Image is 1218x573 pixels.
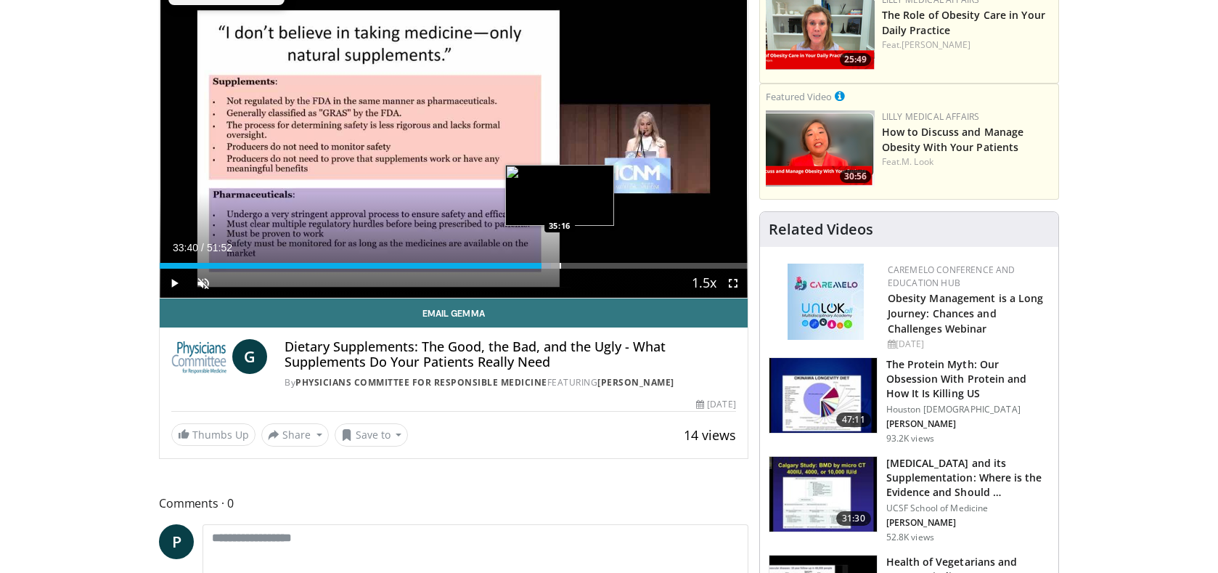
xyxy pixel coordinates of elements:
div: Feat. [882,38,1053,52]
div: Feat. [882,155,1053,168]
h4: Dietary Supplements: The Good, the Bad, and the Ugly - What Supplements Do Your Patients Really Need [285,339,735,370]
a: [PERSON_NAME] [902,38,970,51]
span: 30:56 [840,170,871,183]
a: 31:30 [MEDICAL_DATA] and its Supplementation: Where is the Evidence and Should … UCSF School of M... [769,456,1050,543]
button: Play [160,269,189,298]
a: [PERSON_NAME] [597,376,674,389]
span: Comments 0 [159,494,748,513]
a: The Role of Obesity Care in Your Daily Practice [882,8,1045,37]
a: Obesity Management is a Long Journey: Chances and Challenges Webinar [888,291,1044,336]
div: By FEATURING [285,376,735,389]
p: 52.8K views [886,532,934,543]
a: CaReMeLO Conference and Education Hub [888,264,1015,289]
span: 31:30 [836,511,871,526]
span: 47:11 [836,413,871,427]
p: [PERSON_NAME] [886,418,1050,430]
img: 4bb25b40-905e-443e-8e37-83f056f6e86e.150x105_q85_crop-smart_upscale.jpg [769,457,877,532]
small: Featured Video [766,90,832,103]
a: Thumbs Up [171,423,256,446]
p: Houston [DEMOGRAPHIC_DATA] [886,404,1050,415]
p: 93.2K views [886,433,934,444]
img: b7b8b05e-5021-418b-a89a-60a270e7cf82.150x105_q85_crop-smart_upscale.jpg [769,358,877,434]
h4: Related Videos [769,221,873,238]
button: Save to [335,423,409,447]
div: Progress Bar [160,263,748,269]
a: Email Gemma [160,298,748,328]
a: Lilly Medical Affairs [882,110,980,123]
span: 14 views [684,426,736,444]
h3: [MEDICAL_DATA] and its Supplementation: Where is the Evidence and Should … [886,456,1050,500]
a: 47:11 The Protein Myth: Our Obsession With Protein and How It Is Killing US Houston [DEMOGRAPHIC_... [769,357,1050,444]
h3: The Protein Myth: Our Obsession With Protein and How It Is Killing US [886,357,1050,401]
a: G [232,339,267,374]
a: M. Look [902,155,933,168]
img: c98a6a29-1ea0-4bd5-8cf5-4d1e188984a7.png.150x105_q85_crop-smart_upscale.png [766,110,875,187]
a: How to Discuss and Manage Obesity With Your Patients [882,125,1024,154]
img: image.jpeg [505,165,614,226]
button: Fullscreen [719,269,748,298]
button: Unmute [189,269,218,298]
button: Share [261,423,329,447]
p: UCSF School of Medicine [886,503,1050,514]
span: / [201,242,204,253]
span: 33:40 [173,242,198,253]
a: 30:56 [766,110,875,187]
button: Playback Rate [690,269,719,298]
div: [DATE] [696,398,735,411]
a: P [159,524,194,559]
span: 25:49 [840,53,871,66]
p: [PERSON_NAME] [886,517,1050,529]
div: [DATE] [888,338,1047,351]
img: 45df64a9-a6de-482c-8a90-ada250f7980c.png.150x105_q85_autocrop_double_scale_upscale_version-0.2.jpg [788,264,864,340]
img: Physicians Committee for Responsible Medicine [171,339,226,374]
a: Physicians Committee for Responsible Medicine [295,376,547,389]
span: 51:52 [207,242,232,253]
